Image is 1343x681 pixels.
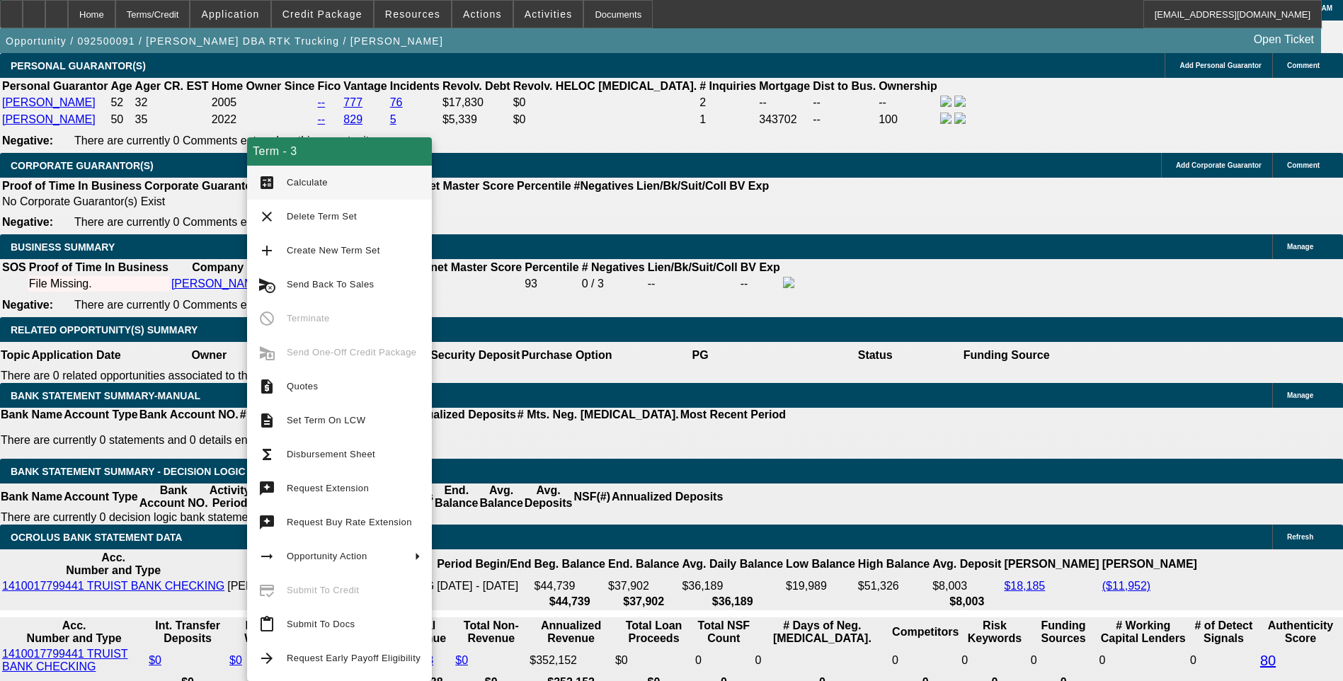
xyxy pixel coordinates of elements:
[287,653,421,663] span: Request Early Payoff Eligibility
[258,446,275,463] mat-icon: functions
[534,551,606,578] th: Beg. Balance
[11,160,154,171] span: CORPORATE GUARANTOR(S)
[2,216,53,228] b: Negative:
[695,647,753,674] td: 0
[783,277,794,288] img: facebook-icon.png
[534,579,606,593] td: $44,739
[520,342,612,369] th: Purchase Option
[455,619,527,646] th: Total Non-Revenue
[1287,161,1320,169] span: Comment
[1,261,27,275] th: SOS
[741,261,780,273] b: BV Exp
[317,96,325,108] a: --
[514,1,583,28] button: Activities
[258,242,275,259] mat-icon: add
[681,579,784,593] td: $36,189
[812,95,876,110] td: --
[615,619,693,646] th: Total Loan Proceeds
[582,277,645,290] div: 0 / 3
[695,619,753,646] th: Sum of the Total NSF Count and Total Overdraft Fee Count from Ocrolus
[615,647,693,674] td: $0
[785,551,856,578] th: Low Balance
[1,195,775,209] td: No Corporate Guarantor(s) Exist
[607,579,680,593] td: $37,902
[529,619,613,646] th: Annualized Revenue
[247,137,432,166] div: Term - 3
[1189,619,1258,646] th: # of Detect Signals
[411,261,522,273] b: Paynet Master Score
[63,483,139,510] th: Account Type
[343,80,387,92] b: Vantage
[110,95,132,110] td: 52
[963,342,1051,369] th: Funding Source
[879,80,937,92] b: Ownership
[1030,619,1097,646] th: Funding Sources
[190,1,270,28] button: Application
[517,408,680,422] th: # Mts. Neg. [MEDICAL_DATA].
[530,654,612,667] div: $352,152
[28,261,169,275] th: Proof of Time In Business
[171,277,265,290] a: [PERSON_NAME]
[636,180,726,192] b: Lien/Bk/Suit/Coll
[574,180,634,192] b: #Negatives
[1287,533,1313,541] span: Refresh
[699,80,756,92] b: # Inquiries
[740,276,781,292] td: --
[2,80,108,92] b: Personal Guarantor
[525,277,578,290] div: 93
[607,551,680,578] th: End. Balance
[11,466,246,477] span: Bank Statement Summary - Decision Logic
[122,342,297,369] th: Owner
[1102,551,1198,578] th: [PERSON_NAME]
[135,80,209,92] b: Ager CR. EST
[1287,391,1313,399] span: Manage
[1189,647,1258,674] td: 0
[2,135,53,147] b: Negative:
[2,299,53,311] b: Negative:
[647,276,738,292] td: --
[479,483,523,510] th: Avg. Balance
[239,408,307,422] th: # Of Periods
[258,412,275,429] mat-icon: description
[135,112,210,127] td: 35
[442,95,511,110] td: $17,830
[1004,580,1045,592] a: $18,185
[755,647,890,674] td: 0
[436,551,532,578] th: Period Begin/End
[1176,161,1262,169] span: Add Corporate Guarantor
[758,95,811,110] td: --
[287,279,374,290] span: Send Back To Sales
[611,483,724,510] th: Annualized Deposits
[954,96,966,107] img: linkedin-icon.png
[343,96,362,108] a: 777
[932,551,1002,578] th: Avg. Deposit
[258,276,275,293] mat-icon: cancel_schedule_send
[343,113,362,125] a: 829
[282,8,362,20] span: Credit Package
[940,113,951,124] img: facebook-icon.png
[135,95,210,110] td: 32
[857,579,930,593] td: $51,326
[148,619,227,646] th: Int. Transfer Deposits
[287,619,355,629] span: Submit To Docs
[681,551,784,578] th: Avg. Daily Balance
[403,180,514,192] b: Paynet Master Score
[11,532,182,543] span: OCROLUS BANK STATEMENT DATA
[287,381,318,391] span: Quotes
[961,619,1028,646] th: Risk Keywords
[455,654,468,666] a: $0
[961,647,1028,674] td: 0
[607,595,680,609] th: $37,902
[940,96,951,107] img: facebook-icon.png
[209,483,251,510] th: Activity Period
[932,579,1002,593] td: $8,003
[144,180,256,192] b: Corporate Guarantor
[258,616,275,633] mat-icon: content_paste
[612,342,787,369] th: PG
[680,408,787,422] th: Most Recent Period
[287,517,412,527] span: Request Buy Rate Extension
[729,180,769,192] b: BV Exp
[11,324,198,336] span: RELATED OPPORTUNITY(S) SUMMARY
[272,1,373,28] button: Credit Package
[525,8,573,20] span: Activities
